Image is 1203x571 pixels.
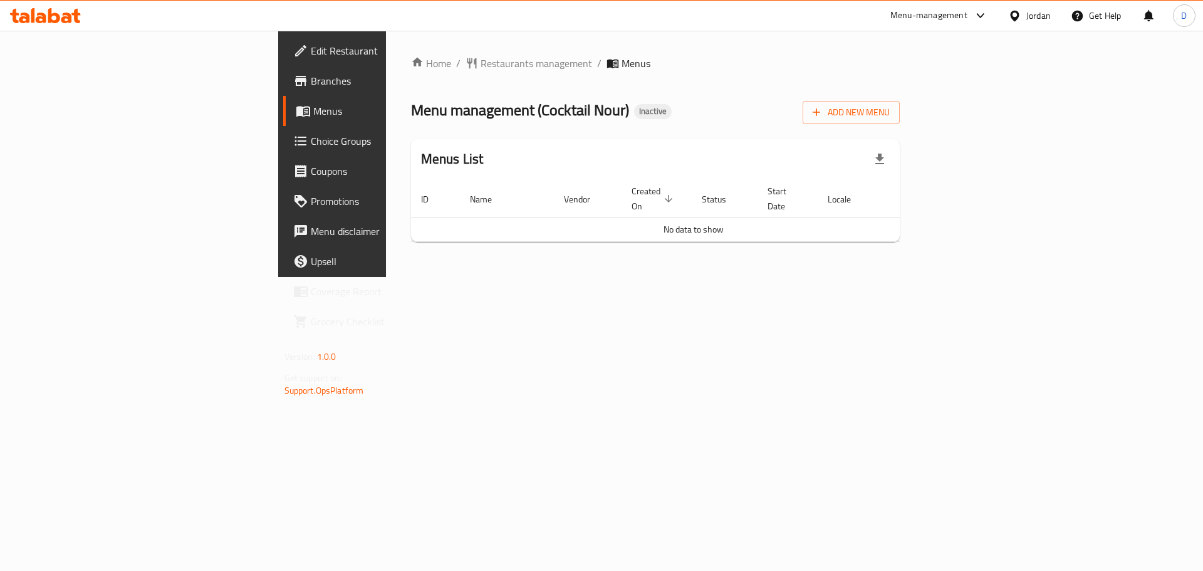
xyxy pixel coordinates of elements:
[283,96,479,126] a: Menus
[311,73,469,88] span: Branches
[311,43,469,58] span: Edit Restaurant
[632,184,677,214] span: Created On
[317,348,336,365] span: 1.0.0
[284,348,315,365] span: Version:
[283,186,479,216] a: Promotions
[283,156,479,186] a: Coupons
[813,105,890,120] span: Add New Menu
[311,164,469,179] span: Coupons
[311,224,469,239] span: Menu disclaimer
[411,56,900,71] nav: breadcrumb
[564,192,607,207] span: Vendor
[313,103,469,118] span: Menus
[311,134,469,149] span: Choice Groups
[470,192,508,207] span: Name
[890,8,967,23] div: Menu-management
[311,194,469,209] span: Promotions
[311,314,469,329] span: Grocery Checklist
[702,192,742,207] span: Status
[284,370,342,386] span: Get support on:
[421,150,484,169] h2: Menus List
[283,216,479,246] a: Menu disclaimer
[828,192,867,207] span: Locale
[1026,9,1051,23] div: Jordan
[283,36,479,66] a: Edit Restaurant
[664,221,724,238] span: No data to show
[597,56,601,71] li: /
[865,144,895,174] div: Export file
[283,246,479,276] a: Upsell
[411,96,629,124] span: Menu management ( Cocktail Nour )
[311,284,469,299] span: Coverage Report
[634,106,672,117] span: Inactive
[481,56,592,71] span: Restaurants management
[283,276,479,306] a: Coverage Report
[768,184,803,214] span: Start Date
[283,306,479,337] a: Grocery Checklist
[882,180,976,218] th: Actions
[311,254,469,269] span: Upsell
[283,66,479,96] a: Branches
[622,56,650,71] span: Menus
[634,104,672,119] div: Inactive
[466,56,592,71] a: Restaurants management
[1181,9,1187,23] span: D
[803,101,900,124] button: Add New Menu
[421,192,445,207] span: ID
[284,382,364,399] a: Support.OpsPlatform
[283,126,479,156] a: Choice Groups
[411,180,976,242] table: enhanced table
